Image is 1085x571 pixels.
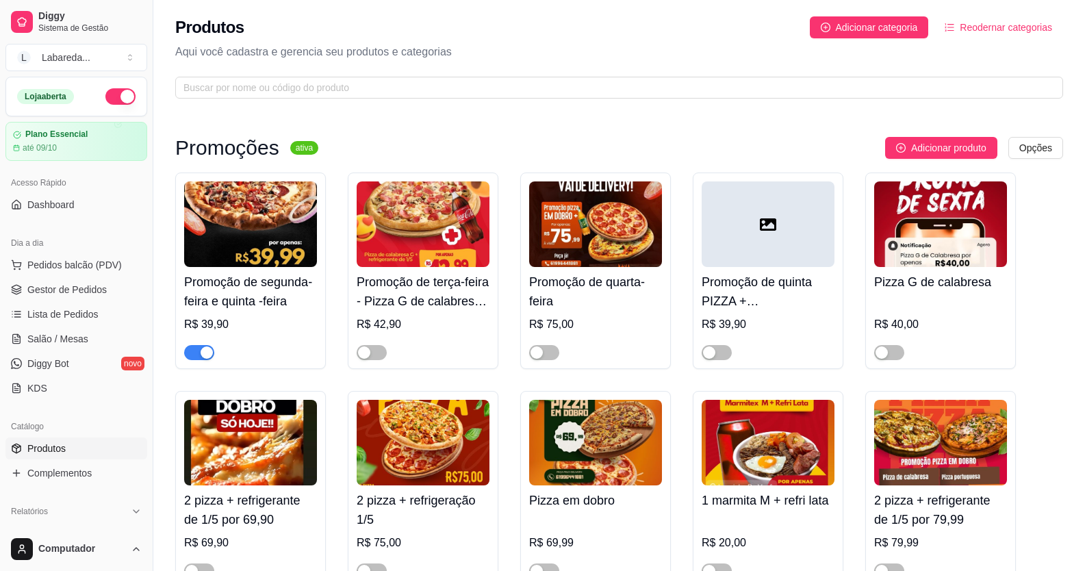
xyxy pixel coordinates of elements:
[38,543,125,555] span: Computador
[702,400,834,485] img: product-image
[23,142,57,153] article: até 09/10
[183,80,1044,95] input: Buscar por nome ou código do produto
[874,535,1007,551] div: R$ 79,99
[175,140,279,156] h3: Promoções
[702,535,834,551] div: R$ 20,00
[5,172,147,194] div: Acesso Rápido
[702,491,834,510] h4: 1 marmita M + refri lata
[1008,137,1063,159] button: Opções
[105,88,136,105] button: Alterar Status
[27,357,69,370] span: Diggy Bot
[357,400,489,485] img: product-image
[27,332,88,346] span: Salão / Mesas
[27,466,92,480] span: Complementos
[5,328,147,350] a: Salão / Mesas
[960,20,1052,35] span: Reodernar categorias
[874,491,1007,529] h4: 2 pizza + refrigerante de 1/5 por 79,99
[11,506,48,517] span: Relatórios
[25,129,88,140] article: Plano Essencial
[27,307,99,321] span: Lista de Pedidos
[529,181,662,267] img: product-image
[357,316,489,333] div: R$ 42,90
[38,10,142,23] span: Diggy
[529,272,662,311] h4: Promoção de quarta-feira
[17,51,31,64] span: L
[184,181,317,267] img: product-image
[357,181,489,267] img: product-image
[836,20,918,35] span: Adicionar categoria
[885,137,997,159] button: Adicionar produto
[27,526,118,540] span: Relatórios de vendas
[529,316,662,333] div: R$ 75,00
[5,522,147,544] a: Relatórios de vendas
[184,316,317,333] div: R$ 39,90
[357,535,489,551] div: R$ 75,00
[529,491,662,510] h4: Pizza em dobro
[27,258,122,272] span: Pedidos balcão (PDV)
[184,535,317,551] div: R$ 69,90
[874,316,1007,333] div: R$ 40,00
[5,377,147,399] a: KDS
[5,5,147,38] a: DiggySistema de Gestão
[874,400,1007,485] img: product-image
[5,437,147,459] a: Produtos
[5,416,147,437] div: Catálogo
[357,272,489,311] h4: Promoção de terça-feira - Pizza G de calabresa + refrigerante de 1/5
[945,23,954,32] span: ordered-list
[934,16,1063,38] button: Reodernar categorias
[810,16,929,38] button: Adicionar categoria
[27,381,47,395] span: KDS
[529,535,662,551] div: R$ 69,99
[27,442,66,455] span: Produtos
[5,122,147,161] a: Plano Essencialaté 09/10
[175,44,1063,60] p: Aqui você cadastra e gerencia seu produtos e categorias
[184,272,317,311] h4: Promoção de segunda-feira e quinta -feira
[5,279,147,301] a: Gestor de Pedidos
[5,44,147,71] button: Select a team
[290,141,318,155] sup: ativa
[896,143,906,153] span: plus-circle
[874,181,1007,267] img: product-image
[5,303,147,325] a: Lista de Pedidos
[42,51,90,64] div: Labareda ...
[38,23,142,34] span: Sistema de Gestão
[357,491,489,529] h4: 2 pizza + refrigeração 1/5
[184,491,317,529] h4: 2 pizza + refrigerante de 1/5 por 69,90
[529,400,662,485] img: product-image
[911,140,986,155] span: Adicionar produto
[702,316,834,333] div: R$ 39,90
[184,400,317,485] img: product-image
[5,194,147,216] a: Dashboard
[5,533,147,566] button: Computador
[1019,140,1052,155] span: Opções
[5,462,147,484] a: Complementos
[175,16,244,38] h2: Produtos
[5,353,147,375] a: Diggy Botnovo
[27,283,107,296] span: Gestor de Pedidos
[5,232,147,254] div: Dia a dia
[874,272,1007,292] h4: Pizza G de calabresa
[17,89,74,104] div: Loja aberta
[702,272,834,311] h4: Promoção de quinta PIZZA + REFRIGERANTE 1/5
[5,254,147,276] button: Pedidos balcão (PDV)
[821,23,830,32] span: plus-circle
[27,198,75,212] span: Dashboard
